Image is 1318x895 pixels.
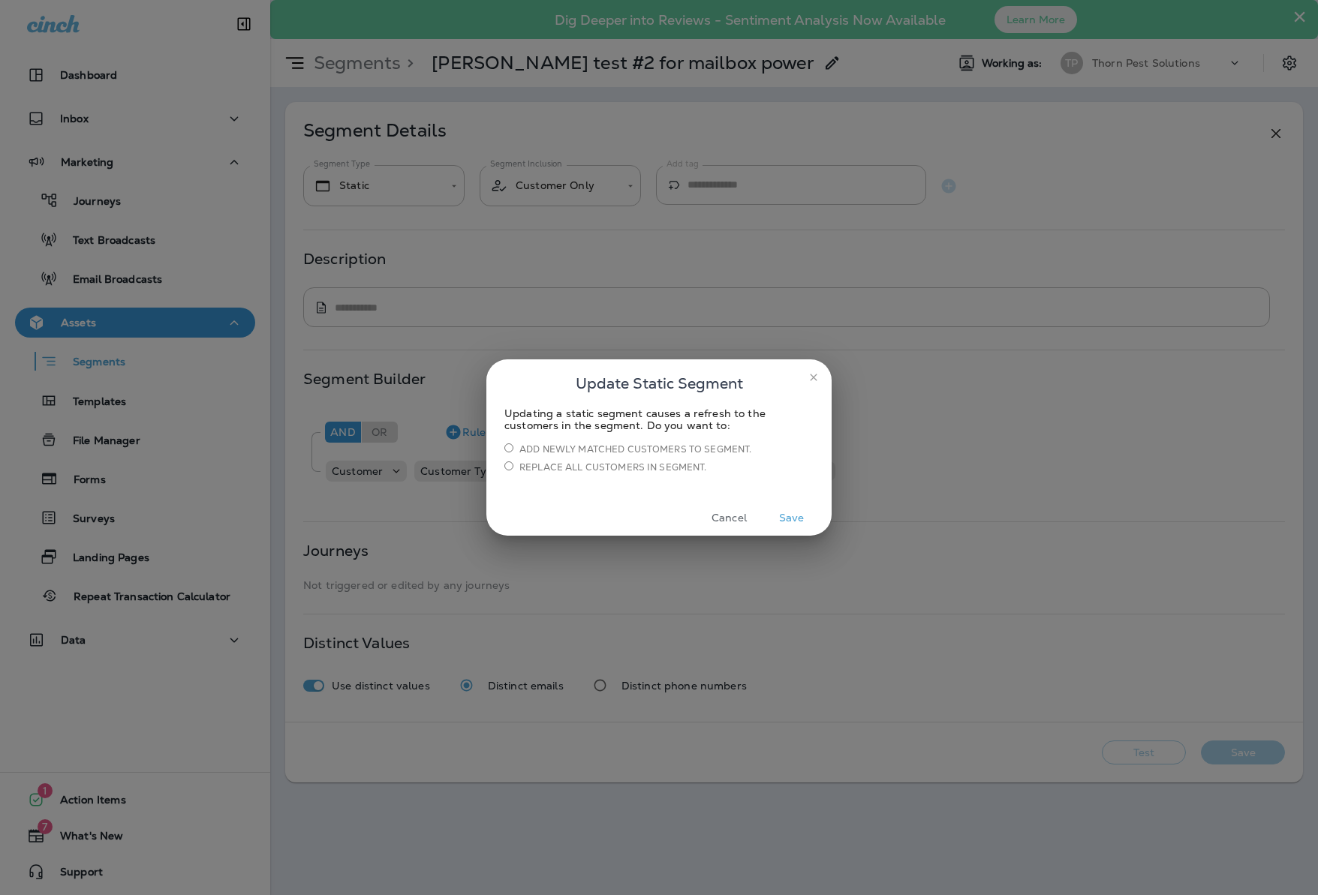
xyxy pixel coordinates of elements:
div: Updating a static segment causes a refresh to the customers in the segment. Do you want to: [504,407,814,431]
button: Save [763,506,820,530]
input: Replace all customers in segment. [504,461,513,470]
button: Cancel [701,506,757,530]
input: Add newly matched customers to segment. [504,443,513,452]
span: Update Static Segment [576,371,743,395]
div: Add newly matched customers to segment. [519,443,751,455]
div: Replace all customers in segment. [519,461,707,473]
button: close [802,365,826,389]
